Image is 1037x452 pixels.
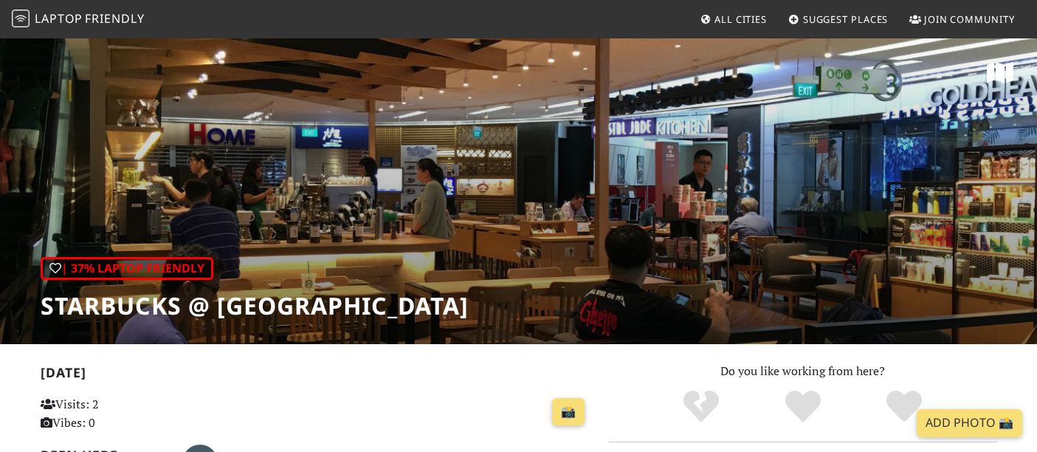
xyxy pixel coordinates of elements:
span: Laptop [35,10,83,27]
h1: Starbucks @ [GEOGRAPHIC_DATA] [41,292,469,320]
a: All Cities [694,6,773,32]
div: No [650,388,752,425]
h2: [DATE] [41,365,591,386]
div: Yes [752,388,854,425]
p: Do you like working from here? [609,362,997,381]
span: All Cities [714,13,767,26]
a: LaptopFriendly LaptopFriendly [12,7,145,32]
a: Add Photo 📸 [917,409,1022,437]
div: Definitely! [853,388,955,425]
span: Suggest Places [803,13,889,26]
div: | 37% Laptop Friendly [41,257,213,281]
a: Suggest Places [782,6,895,32]
p: Visits: 2 Vibes: 0 [41,395,213,433]
span: Friendly [85,10,144,27]
span: Join Community [924,13,1015,26]
img: LaptopFriendly [12,10,30,27]
a: 📸 [552,398,585,426]
a: Join Community [903,6,1021,32]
